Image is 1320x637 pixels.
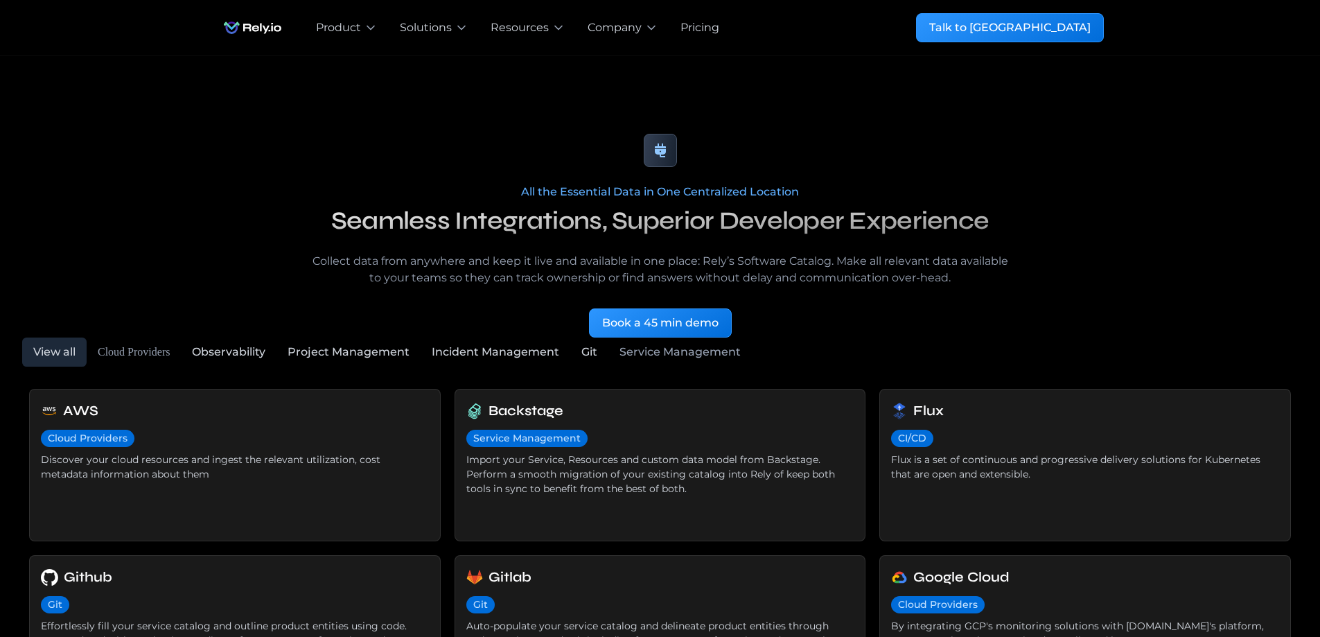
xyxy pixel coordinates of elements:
[316,19,361,36] div: Product
[48,597,62,612] div: Git
[589,308,732,338] a: Book a 45 min demo
[288,344,410,360] div: Project Management
[891,453,1279,482] div: Flux is a set of continuous and progressive delivery solutions for Kubernetes that are open and e...
[913,401,944,421] h6: Flux
[929,19,1091,36] div: Talk to [GEOGRAPHIC_DATA]
[41,401,429,421] a: AWS
[306,253,1015,286] p: Collect data from anywhere and keep it live and available in one place: Rely’s Software Catalog. ...
[217,14,288,42] img: Rely.io logo
[473,431,581,446] div: Service Management
[602,315,719,331] div: Book a 45 min demo
[473,597,488,612] div: Git
[192,344,265,360] div: Observability
[898,597,978,612] div: Cloud Providers
[400,19,452,36] div: Solutions
[41,567,429,588] a: Github
[306,184,1015,200] div: All the Essential Data in One Centralized Location
[898,431,926,446] div: CI/CD
[680,19,719,36] a: Pricing
[33,344,76,360] div: View all
[63,401,98,421] h6: AWS
[98,344,170,360] div: Cloud Providers
[41,453,429,482] div: Discover your cloud resources and ingest the relevant utilization, cost metadata information abou...
[466,567,854,588] a: Gitlab
[64,567,112,588] h6: Github
[432,344,559,360] div: Incident Management
[466,453,854,496] div: Import your Service, Resources and custom data model from Backstage. Perform a smooth migration o...
[306,200,1015,242] h2: Seamless Integrations, Superior Developer Experience
[891,567,1279,588] a: Google Cloud
[581,344,597,360] div: Git
[588,19,642,36] div: Company
[619,344,741,360] div: Service Management
[491,19,549,36] div: Resources
[489,401,563,421] h6: Backstage
[891,401,1279,421] a: Flux
[913,567,1010,588] h6: Google Cloud
[489,567,531,588] h6: Gitlab
[916,13,1104,42] a: Talk to [GEOGRAPHIC_DATA]
[48,431,127,446] div: Cloud Providers
[466,401,854,421] a: Backstage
